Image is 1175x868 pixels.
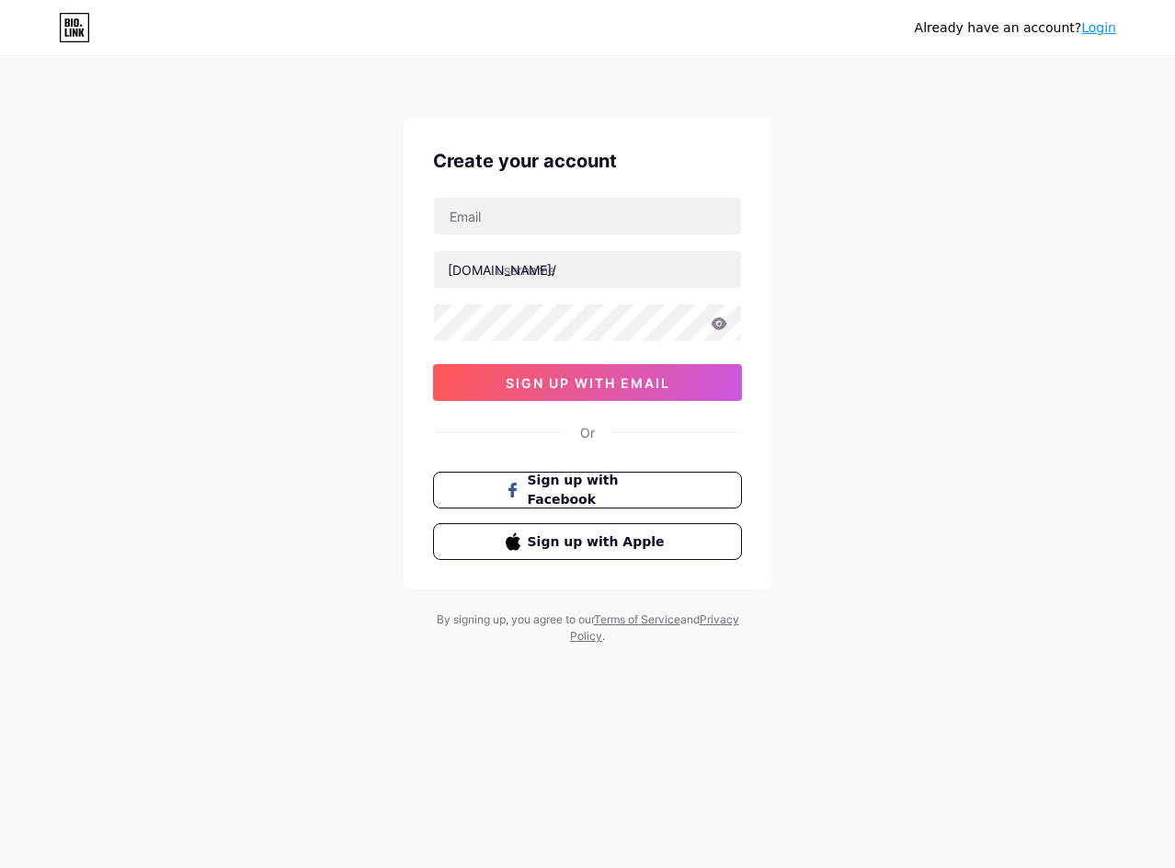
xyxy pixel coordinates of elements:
[506,375,670,391] span: sign up with email
[434,251,741,288] input: username
[1081,20,1116,35] a: Login
[431,611,744,645] div: By signing up, you agree to our and .
[915,18,1116,38] div: Already have an account?
[433,364,742,401] button: sign up with email
[528,471,670,509] span: Sign up with Facebook
[434,198,741,234] input: Email
[448,260,556,280] div: [DOMAIN_NAME]/
[433,523,742,560] button: Sign up with Apple
[433,472,742,508] button: Sign up with Facebook
[433,147,742,175] div: Create your account
[528,532,670,552] span: Sign up with Apple
[580,423,595,442] div: Or
[594,612,680,626] a: Terms of Service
